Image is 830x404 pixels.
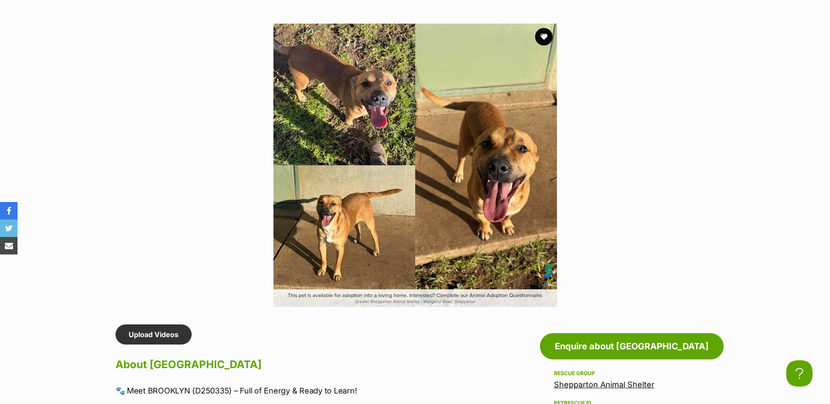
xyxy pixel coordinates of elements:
[116,355,477,374] h2: About [GEOGRAPHIC_DATA]
[116,324,192,345] a: Upload Videos
[273,24,557,307] img: Photo of Brooklyn
[554,380,655,389] a: Shepparton Animal Shelter
[116,385,477,397] p: 🐾 Meet BROOKLYN (D250335) – Full of Energy & Ready to Learn!
[540,333,724,359] a: Enquire about [GEOGRAPHIC_DATA]
[786,360,812,387] iframe: Help Scout Beacon - Open
[554,370,710,377] div: Rescue group
[535,28,553,45] button: favourite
